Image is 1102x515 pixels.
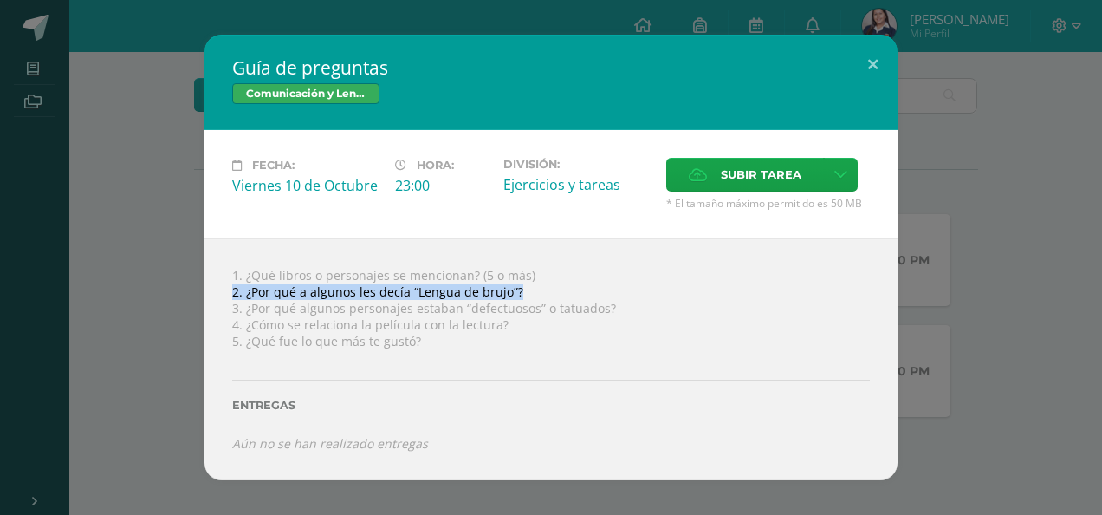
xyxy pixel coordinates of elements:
[232,83,379,104] span: Comunicación y Lenguaje, Idioma Español
[252,159,295,172] span: Fecha:
[232,55,870,80] h2: Guía de preguntas
[721,159,801,191] span: Subir tarea
[204,238,898,479] div: 1. ¿Qué libros o personajes se mencionan? (5 o más) 2. ¿Por qué a algunos les decía “Lengua de br...
[503,175,652,194] div: Ejercicios y tareas
[232,399,870,412] label: Entregas
[232,176,381,195] div: Viernes 10 de Octubre
[417,159,454,172] span: Hora:
[503,158,652,171] label: División:
[666,196,870,211] span: * El tamaño máximo permitido es 50 MB
[848,35,898,94] button: Close (Esc)
[395,176,489,195] div: 23:00
[232,435,428,452] i: Aún no se han realizado entregas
